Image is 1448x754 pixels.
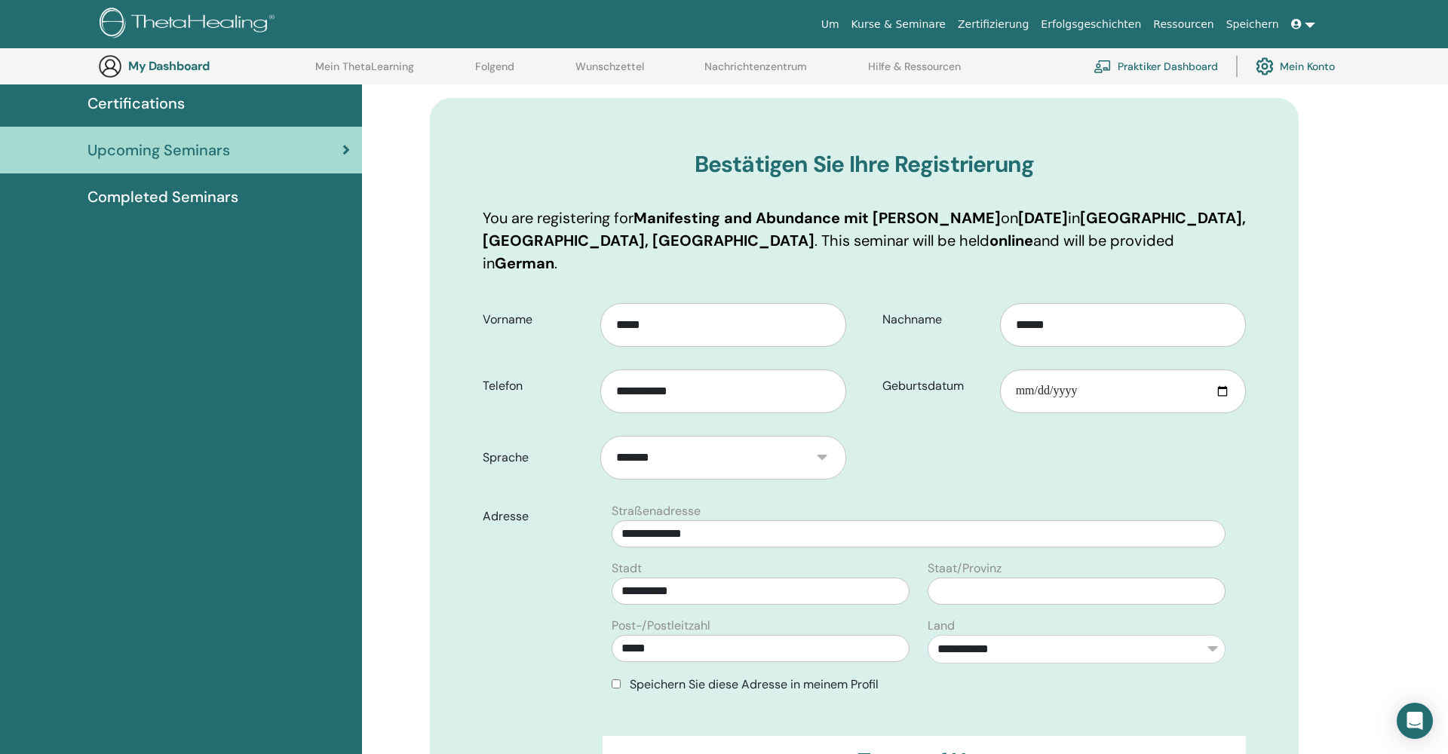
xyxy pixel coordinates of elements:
a: Mein Konto [1256,50,1335,83]
label: Straßenadresse [612,502,701,520]
label: Stadt [612,559,642,578]
b: [DATE] [1018,208,1068,228]
a: Speichern [1220,11,1285,38]
span: Speichern Sie diese Adresse in meinem Profil [630,676,879,692]
img: logo.png [100,8,280,41]
a: Praktiker Dashboard [1094,50,1218,83]
b: online [989,231,1033,250]
b: German [495,253,554,273]
span: Upcoming Seminars [87,139,230,161]
label: Sprache [471,443,600,472]
label: Telefon [471,372,600,400]
img: generic-user-icon.jpg [98,54,122,78]
label: Land [928,617,955,635]
a: Mein ThetaLearning [315,60,414,84]
a: Nachrichtenzentrum [704,60,807,84]
a: Hilfe & Ressourcen [868,60,961,84]
label: Nachname [871,305,1000,334]
div: Open Intercom Messenger [1397,703,1433,739]
label: Post-/Postleitzahl [612,617,710,635]
a: Zertifizierung [952,11,1035,38]
a: Kurse & Seminare [845,11,952,38]
b: [GEOGRAPHIC_DATA], [GEOGRAPHIC_DATA], [GEOGRAPHIC_DATA] [483,208,1246,250]
a: Um [815,11,845,38]
label: Vorname [471,305,600,334]
p: You are registering for on in . This seminar will be held and will be provided in . [483,207,1246,274]
b: Manifesting and Abundance mit [PERSON_NAME] [633,208,1001,228]
span: Certifications [87,92,185,115]
span: Completed Seminars [87,185,238,208]
h3: Bestätigen Sie Ihre Registrierung [483,151,1246,178]
a: Folgend [475,60,514,84]
label: Staat/Provinz [928,559,1002,578]
a: Erfolgsgeschichten [1035,11,1147,38]
h3: My Dashboard [128,59,279,73]
img: chalkboard-teacher.svg [1094,60,1112,73]
label: Adresse [471,502,603,531]
label: Geburtsdatum [871,372,1000,400]
img: cog.svg [1256,54,1274,79]
a: Ressourcen [1147,11,1219,38]
a: Wunschzettel [575,60,644,84]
